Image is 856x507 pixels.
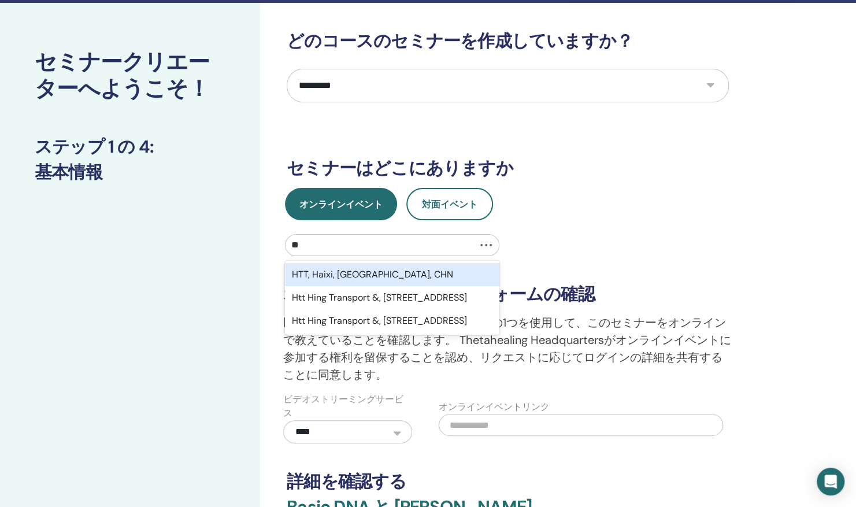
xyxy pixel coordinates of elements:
[35,49,225,102] h2: セミナークリエーターへようこそ！
[285,263,499,286] div: HTT, Haixi, [GEOGRAPHIC_DATA], CHN
[285,188,397,220] button: オンラインイベント
[35,136,225,157] h3: ステップ 1 の 4 :
[422,198,477,210] span: 対面イベント
[285,286,499,309] div: Htt Hing Transport &, [STREET_ADDRESS]
[287,471,729,492] h3: 詳細を確認する
[285,309,499,332] div: Htt Hing Transport &, [STREET_ADDRESS]
[35,162,225,183] h3: 基本情報
[817,468,844,495] div: Open Intercom Messenger
[283,393,412,420] label: ビデオストリーミングサービス
[283,314,732,383] p: 以下の承認された教育プラットフォームの1つを使用して、このセミナーをオンラインで教えていることを確認します。 Thetahealing Headquartersがオンラインイベントに参加する権利...
[406,188,493,220] button: 対面イベント
[283,284,732,305] h3: オンライン教育プラットフォームの確認
[287,158,729,179] h3: セミナーはどこにありますか
[439,400,550,414] label: オンラインイベントリンク
[299,198,383,210] span: オンラインイベント
[287,31,729,51] h3: どのコースのセミナーを作成していますか？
